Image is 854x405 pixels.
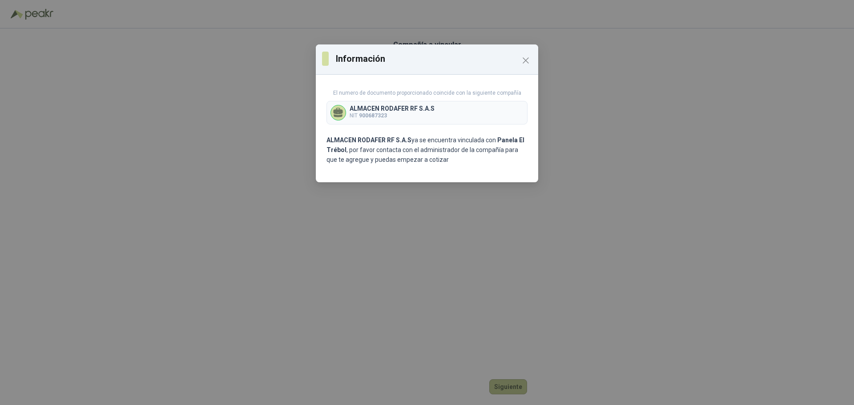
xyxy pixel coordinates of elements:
[326,136,411,144] b: ALMACEN RODAFER RF S.A.S
[326,89,528,97] p: El numero de documento proporcionado coincide con la siguiente compañía
[519,53,533,68] button: Close
[350,112,435,120] p: NIT
[359,112,387,119] b: 900687323
[326,136,524,153] b: Panela El Trébol
[326,135,528,164] p: ya se encuentra vinculada con , por favor contacta con el administrador de la compañía para que t...
[336,52,532,65] h3: Información
[350,105,435,112] p: ALMACEN RODAFER RF S.A.S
